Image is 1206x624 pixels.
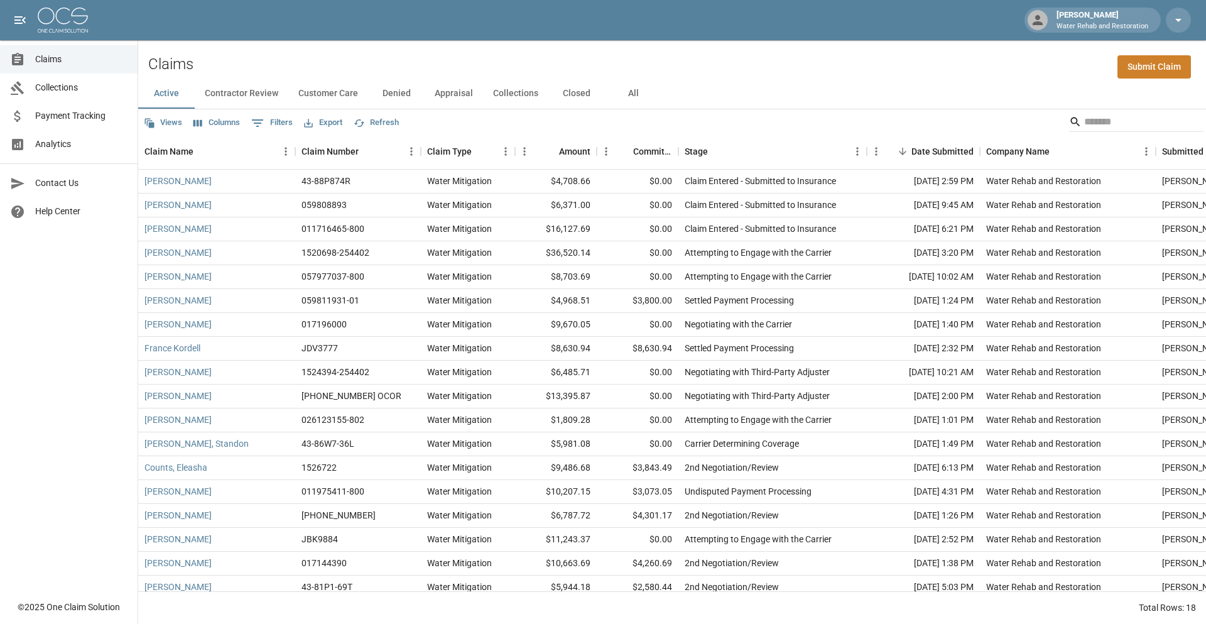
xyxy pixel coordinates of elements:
div: $0.00 [597,528,678,552]
button: Show filters [248,113,296,133]
div: $0.00 [597,313,678,337]
div: $8,630.94 [597,337,678,361]
div: $0.00 [597,170,678,194]
a: [PERSON_NAME] [144,366,212,378]
a: [PERSON_NAME] [144,175,212,187]
div: Company Name [980,134,1156,169]
div: [DATE] 1:01 PM [867,408,980,432]
button: Menu [1137,142,1156,161]
div: Water Rehab and Restoration [986,342,1101,354]
div: $13,395.87 [515,385,597,408]
div: 1526722 [301,461,337,474]
div: [DATE] 1:26 PM [867,504,980,528]
div: Water Rehab and Restoration [986,222,1101,235]
div: Water Mitigation [427,390,492,402]
div: Water Rehab and Restoration [986,246,1101,259]
div: $8,703.69 [515,265,597,289]
div: $8,630.94 [515,337,597,361]
div: [DATE] 4:31 PM [867,480,980,504]
div: 059811931-01 [301,294,359,307]
img: ocs-logo-white-transparent.png [38,8,88,33]
a: [PERSON_NAME] [144,222,212,235]
div: Claim Number [301,134,359,169]
div: 011716465-800 [301,222,364,235]
button: Menu [402,142,421,161]
button: Customer Care [288,79,368,109]
a: [PERSON_NAME] [144,533,212,545]
button: Sort [616,143,633,160]
div: Claim Entered - Submitted to Insurance [685,222,836,235]
div: Settled Payment Processing [685,342,794,354]
div: 1524394-254402 [301,366,369,378]
div: Claim Name [144,134,193,169]
div: Water Mitigation [427,413,492,426]
div: Water Rehab and Restoration [986,318,1101,331]
div: Committed Amount [597,134,678,169]
div: Attempting to Engage with the Carrier [685,270,832,283]
button: Menu [496,142,515,161]
div: Claim Type [421,134,515,169]
div: [PERSON_NAME] [1051,9,1153,31]
div: Date Submitted [867,134,980,169]
div: 011975411-800 [301,485,364,498]
div: $4,968.51 [515,289,597,313]
div: Water Mitigation [427,461,492,474]
div: $36,520.14 [515,241,597,265]
div: 059808893 [301,199,347,211]
div: [DATE] 2:00 PM [867,385,980,408]
div: © 2025 One Claim Solution [18,601,120,613]
button: Denied [368,79,425,109]
h2: Claims [148,55,193,74]
div: 2nd Negotiation/Review [685,509,779,522]
div: Search [1069,112,1203,134]
a: [PERSON_NAME] [144,509,212,522]
button: Sort [708,143,725,160]
a: [PERSON_NAME] [144,557,212,569]
div: Stage [685,134,708,169]
div: Attempting to Engage with the Carrier [685,413,832,426]
div: $0.00 [597,217,678,241]
div: [DATE] 6:13 PM [867,456,980,480]
div: Negotiating with Third-Party Adjuster [685,390,830,402]
div: [DATE] 10:02 AM [867,265,980,289]
div: Amount [515,134,597,169]
div: [DATE] 3:20 PM [867,241,980,265]
div: $0.00 [597,408,678,432]
button: Sort [1050,143,1067,160]
div: $3,800.00 [597,289,678,313]
div: Water Rehab and Restoration [986,199,1101,211]
div: Water Rehab and Restoration [986,413,1101,426]
div: Water Rehab and Restoration [986,390,1101,402]
div: Water Mitigation [427,246,492,259]
button: Menu [276,142,295,161]
div: Committed Amount [633,134,672,169]
a: [PERSON_NAME] [144,199,212,211]
div: [DATE] 2:52 PM [867,528,980,552]
div: $3,073.05 [597,480,678,504]
div: Water Mitigation [427,437,492,450]
div: 01-008-898459 [301,509,376,522]
div: Claim Type [427,134,472,169]
div: Water Rehab and Restoration [986,366,1101,378]
span: Payment Tracking [35,109,128,123]
a: [PERSON_NAME] [144,413,212,426]
button: Sort [472,143,489,160]
div: Attempting to Engage with the Carrier [685,246,832,259]
div: 017196000 [301,318,347,331]
div: 43-81P1-69T [301,581,352,593]
p: Water Rehab and Restoration [1057,21,1148,32]
button: Menu [867,142,886,161]
div: $9,670.05 [515,313,597,337]
div: 43-88P874R [301,175,350,187]
div: [DATE] 10:21 AM [867,361,980,385]
div: [DATE] 1:24 PM [867,289,980,313]
div: $5,944.18 [515,576,597,599]
button: Sort [359,143,376,160]
span: Help Center [35,205,128,218]
div: Negotiating with Third-Party Adjuster [685,366,830,378]
div: 1520698-254402 [301,246,369,259]
a: Counts, Eleasha [144,461,207,474]
div: Claim Entered - Submitted to Insurance [685,199,836,211]
div: $0.00 [597,432,678,456]
div: [DATE] 2:32 PM [867,337,980,361]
